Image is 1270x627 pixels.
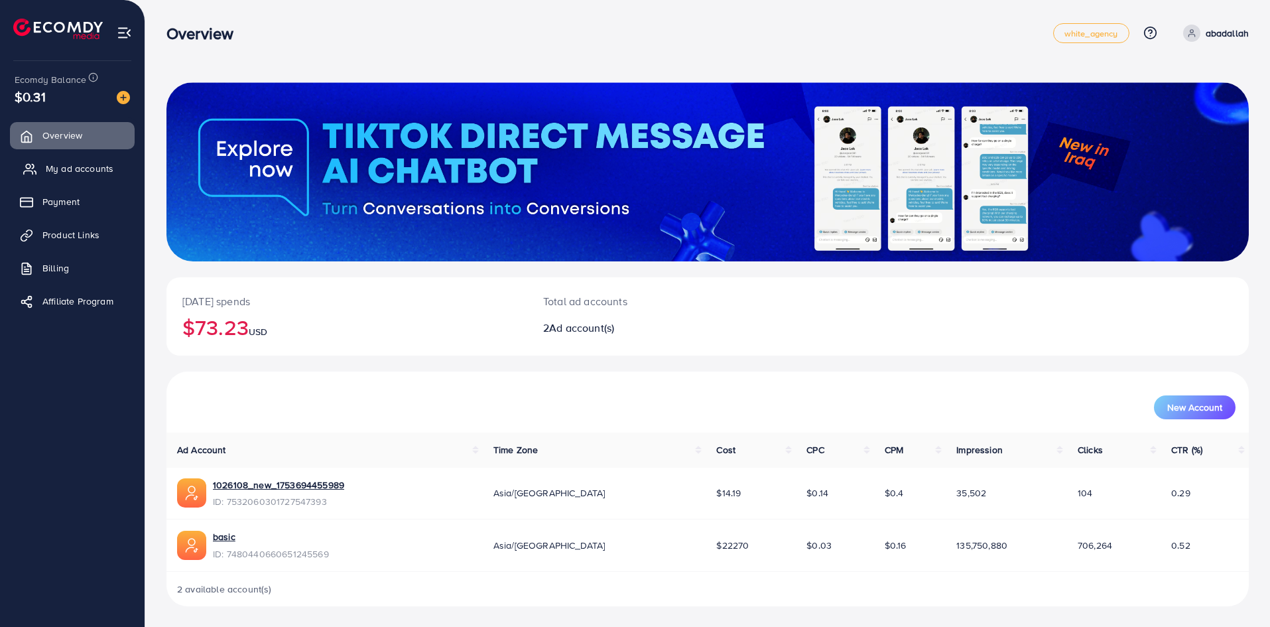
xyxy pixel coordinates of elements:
[1064,29,1118,38] span: white_agency
[42,129,82,142] span: Overview
[1206,25,1249,41] p: abadallah
[177,531,206,560] img: ic-ads-acc.e4c84228.svg
[806,486,828,500] span: $0.14
[10,222,135,248] a: Product Links
[716,486,741,500] span: $14.19
[549,320,614,335] span: Ad account(s)
[1171,486,1190,500] span: 0.29
[213,495,344,508] span: ID: 7532060301727547393
[885,539,907,552] span: $0.16
[493,443,538,456] span: Time Zone
[13,19,103,39] img: logo
[956,443,1003,456] span: Impression
[1078,443,1103,456] span: Clicks
[806,443,824,456] span: CPC
[42,195,80,208] span: Payment
[1214,567,1260,617] iframe: Chat
[46,162,113,175] span: My ad accounts
[885,443,903,456] span: CPM
[213,478,344,492] a: 1026108_new_1753694455989
[885,486,904,500] span: $0.4
[42,261,69,275] span: Billing
[806,539,832,552] span: $0.03
[117,25,132,40] img: menu
[166,24,244,43] h3: Overview
[1078,486,1092,500] span: 104
[117,91,130,104] img: image
[177,478,206,508] img: ic-ads-acc.e4c84228.svg
[15,73,86,86] span: Ecomdy Balance
[543,293,782,309] p: Total ad accounts
[42,295,113,308] span: Affiliate Program
[42,228,99,242] span: Product Links
[10,155,135,182] a: My ad accounts
[716,443,735,456] span: Cost
[10,188,135,215] a: Payment
[543,322,782,334] h2: 2
[1171,539,1190,552] span: 0.52
[213,530,329,543] a: basic
[249,325,267,338] span: USD
[1053,23,1129,43] a: white_agency
[1167,403,1222,412] span: New Account
[1154,395,1236,419] button: New Account
[1178,25,1249,42] a: abadallah
[493,539,605,552] span: Asia/[GEOGRAPHIC_DATA]
[10,288,135,314] a: Affiliate Program
[182,293,511,309] p: [DATE] spends
[10,122,135,149] a: Overview
[1171,443,1202,456] span: CTR (%)
[493,486,605,500] span: Asia/[GEOGRAPHIC_DATA]
[182,314,511,340] h2: $73.23
[177,443,226,456] span: Ad Account
[15,87,46,106] span: $0.31
[956,486,986,500] span: 35,502
[10,255,135,281] a: Billing
[956,539,1007,552] span: 135,750,880
[213,547,329,561] span: ID: 7480440660651245569
[1078,539,1112,552] span: 706,264
[177,583,272,596] span: 2 available account(s)
[716,539,749,552] span: $22270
